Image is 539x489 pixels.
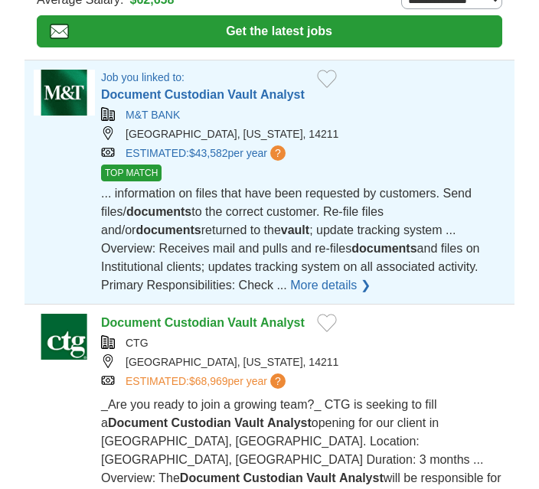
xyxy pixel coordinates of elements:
a: Document Custodian Vault Analyst [101,316,305,329]
button: Add to favorite jobs [317,314,337,332]
strong: vault [281,223,309,236]
strong: Custodian [165,88,224,101]
strong: Analyst [260,316,305,329]
img: M&T Bank logo [34,70,95,116]
strong: Vault [234,416,263,429]
strong: documents [351,242,416,255]
a: Document Custodian Vault Analyst [101,88,305,101]
button: Add to favorite jobs [317,70,337,88]
strong: Document [101,316,161,329]
a: More details ❯ [290,276,371,295]
div: [GEOGRAPHIC_DATA], [US_STATE], 14211 [101,354,505,370]
strong: Custodian [243,471,303,484]
strong: Analyst [339,471,384,484]
a: ESTIMATED:$43,582per year? [126,145,289,161]
strong: Analyst [260,88,305,101]
strong: Custodian [165,316,224,329]
strong: documents [126,205,191,218]
img: CTG logo [34,314,95,360]
a: ESTIMATED:$68,969per year? [126,373,289,390]
span: ? [270,145,286,161]
strong: documents [136,223,201,236]
strong: Document [180,471,240,484]
span: $68,969 [189,375,228,387]
strong: Analyst [267,416,312,429]
span: $43,582 [189,147,228,159]
div: [GEOGRAPHIC_DATA], [US_STATE], 14211 [101,126,505,142]
a: CTG [126,337,149,349]
strong: Vault [227,316,256,329]
strong: Document [108,416,168,429]
span: TOP MATCH [101,165,162,181]
strong: Vault [306,471,335,484]
strong: Document [101,88,161,101]
strong: Vault [227,88,256,101]
p: Job you linked to: [101,70,305,86]
button: Get the latest jobs [37,15,502,47]
span: Get the latest jobs [69,22,489,41]
strong: Custodian [171,416,231,429]
span: ... information on files that have been requested by customers. Send files/ to the correct custom... [101,187,479,292]
a: M&T BANK [126,109,180,121]
span: ? [270,373,286,389]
